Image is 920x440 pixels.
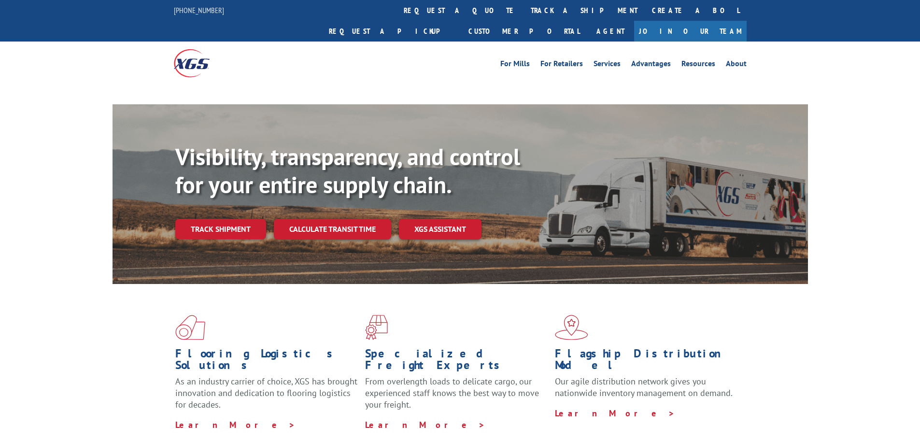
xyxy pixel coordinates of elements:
[587,21,634,42] a: Agent
[681,60,715,71] a: Resources
[594,60,621,71] a: Services
[322,21,461,42] a: Request a pickup
[175,315,205,340] img: xgs-icon-total-supply-chain-intelligence-red
[555,408,675,419] a: Learn More >
[365,376,548,419] p: From overlength loads to delicate cargo, our experienced staff knows the best way to move your fr...
[365,419,485,430] a: Learn More >
[175,142,520,199] b: Visibility, transparency, and control for your entire supply chain.
[175,419,296,430] a: Learn More >
[365,348,548,376] h1: Specialized Freight Experts
[555,315,588,340] img: xgs-icon-flagship-distribution-model-red
[540,60,583,71] a: For Retailers
[631,60,671,71] a: Advantages
[461,21,587,42] a: Customer Portal
[555,376,733,398] span: Our agile distribution network gives you nationwide inventory management on demand.
[500,60,530,71] a: For Mills
[726,60,747,71] a: About
[175,376,357,410] span: As an industry carrier of choice, XGS has brought innovation and dedication to flooring logistics...
[175,348,358,376] h1: Flooring Logistics Solutions
[174,5,224,15] a: [PHONE_NUMBER]
[555,348,737,376] h1: Flagship Distribution Model
[274,219,391,240] a: Calculate transit time
[399,219,481,240] a: XGS ASSISTANT
[175,219,266,239] a: Track shipment
[365,315,388,340] img: xgs-icon-focused-on-flooring-red
[634,21,747,42] a: Join Our Team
